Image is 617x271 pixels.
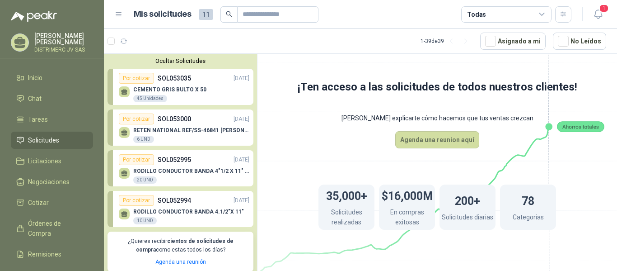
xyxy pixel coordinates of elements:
div: Todas [467,10,486,19]
p: Solicitudes realizadas [318,207,374,229]
a: Órdenes de Compra [11,215,93,242]
p: SOL052994 [158,195,191,205]
div: 10 UND [133,217,157,224]
a: Chat [11,90,93,107]
p: [DATE] [234,196,249,205]
a: Por cotizarSOL052995[DATE] RODILLO CONDUCTOR BANDA 4"1/2 X 11" IMPA20 UND [108,150,253,186]
p: CEMENTO GRIS BULTO X 50 [133,86,206,93]
a: Cotizar [11,194,93,211]
p: En compras exitosas [379,207,435,229]
p: ¿Quieres recibir como estas todos los días? [113,237,248,254]
span: Órdenes de Compra [28,219,84,238]
p: [DATE] [234,74,249,83]
p: RETEN NATIONAL REF/SS-46841 [PERSON_NAME] [133,127,249,133]
h1: 78 [522,190,534,210]
span: 1 [599,4,609,13]
span: Licitaciones [28,156,61,166]
a: Negociaciones [11,173,93,190]
p: Solicitudes diarias [442,212,493,224]
p: [DATE] [234,115,249,124]
button: Asignado a mi [480,33,546,50]
span: Chat [28,94,42,104]
a: Agenda una reunión [155,259,206,265]
h1: 200+ [455,190,480,210]
img: Logo peakr [11,11,57,22]
div: 45 Unidades [133,95,167,102]
a: Remisiones [11,246,93,263]
div: Por cotizar [119,195,154,206]
p: [DATE] [234,156,249,164]
span: 11 [199,9,213,20]
button: Ocultar Solicitudes [108,57,253,64]
h1: 35,000+ [326,185,367,205]
a: Por cotizarSOL052994[DATE] RODILLO CONDUCTOR BANDA 4.1/2"X 11"10 UND [108,191,253,227]
p: DISTRIMERC JV SAS [34,47,93,52]
a: Por cotizarSOL053000[DATE] RETEN NATIONAL REF/SS-46841 [PERSON_NAME]6 UND [108,109,253,146]
div: 20 UND [133,176,157,184]
button: No Leídos [553,33,606,50]
p: Categorias [513,212,544,224]
div: 1 - 39 de 39 [421,34,473,48]
p: RODILLO CONDUCTOR BANDA 4.1/2"X 11" [133,209,244,215]
b: cientos de solicitudes de compra [136,238,234,253]
div: 6 UND [133,136,154,143]
p: RODILLO CONDUCTOR BANDA 4"1/2 X 11" IMPA [133,168,249,174]
span: Inicio [28,73,42,83]
div: Por cotizar [119,114,154,124]
span: Solicitudes [28,135,59,145]
a: Solicitudes [11,132,93,149]
a: Licitaciones [11,152,93,170]
a: Tareas [11,111,93,128]
h1: Mis solicitudes [134,8,192,21]
p: SOL052995 [158,155,191,165]
span: search [226,11,232,17]
span: Cotizar [28,198,49,208]
a: Inicio [11,69,93,86]
span: Tareas [28,114,48,124]
p: SOL053000 [158,114,191,124]
span: Remisiones [28,249,61,259]
div: Por cotizar [119,154,154,165]
button: 1 [590,6,606,23]
div: Por cotizar [119,73,154,84]
p: [PERSON_NAME] [PERSON_NAME] [34,33,93,45]
span: Negociaciones [28,177,70,187]
a: Por cotizarSOL053035[DATE] CEMENTO GRIS BULTO X 5045 Unidades [108,69,253,105]
h1: $16,000M [382,185,433,205]
p: SOL053035 [158,73,191,83]
button: Agenda una reunion aquí [395,131,479,148]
